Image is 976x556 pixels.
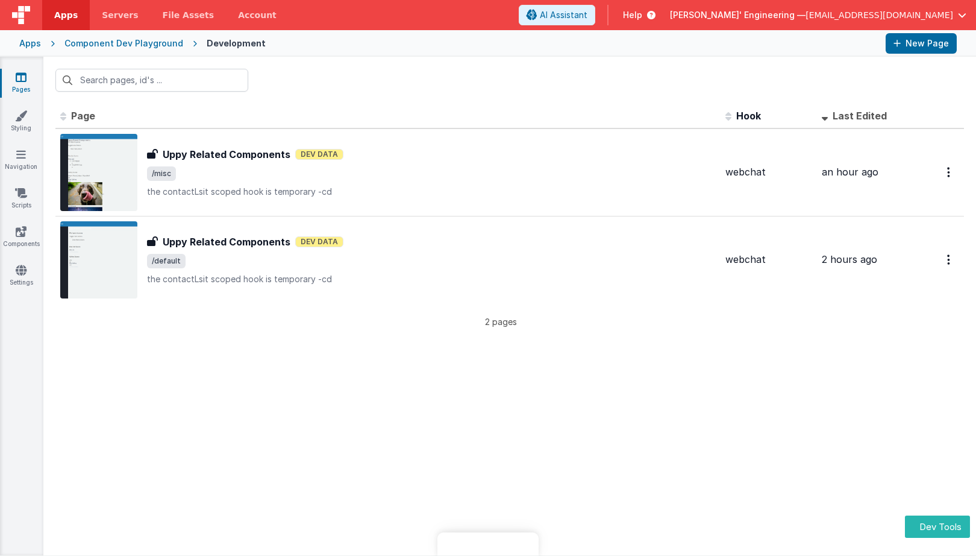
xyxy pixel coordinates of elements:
[670,9,966,21] button: [PERSON_NAME]' Engineering — [EMAIL_ADDRESS][DOMAIN_NAME]
[55,315,946,328] p: 2 pages
[295,149,343,160] span: Dev Data
[54,9,78,21] span: Apps
[822,253,877,265] span: 2 hours ago
[295,236,343,247] span: Dev Data
[163,9,214,21] span: File Assets
[905,516,970,538] button: Dev Tools
[207,37,266,49] div: Development
[71,110,95,122] span: Page
[833,110,887,122] span: Last Edited
[940,247,959,272] button: Options
[822,166,878,178] span: an hour ago
[163,235,290,249] h3: Uppy Related Components
[519,5,595,25] button: AI Assistant
[670,9,806,21] span: [PERSON_NAME]' Engineering —
[64,37,183,49] div: Component Dev Playground
[725,165,812,179] div: webchat
[940,160,959,185] button: Options
[736,110,761,122] span: Hook
[102,9,138,21] span: Servers
[806,9,953,21] span: [EMAIL_ADDRESS][DOMAIN_NAME]
[163,147,290,162] h3: Uppy Related Components
[886,33,957,54] button: New Page
[19,37,41,49] div: Apps
[147,273,716,285] p: the contactLsit scoped hook is temporary -cd
[147,254,186,268] span: /default
[725,253,812,267] div: webchat
[147,166,176,181] span: /misc
[55,69,248,92] input: Search pages, id's ...
[147,186,716,198] p: the contactLsit scoped hook is temporary -cd
[540,9,587,21] span: AI Assistant
[623,9,642,21] span: Help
